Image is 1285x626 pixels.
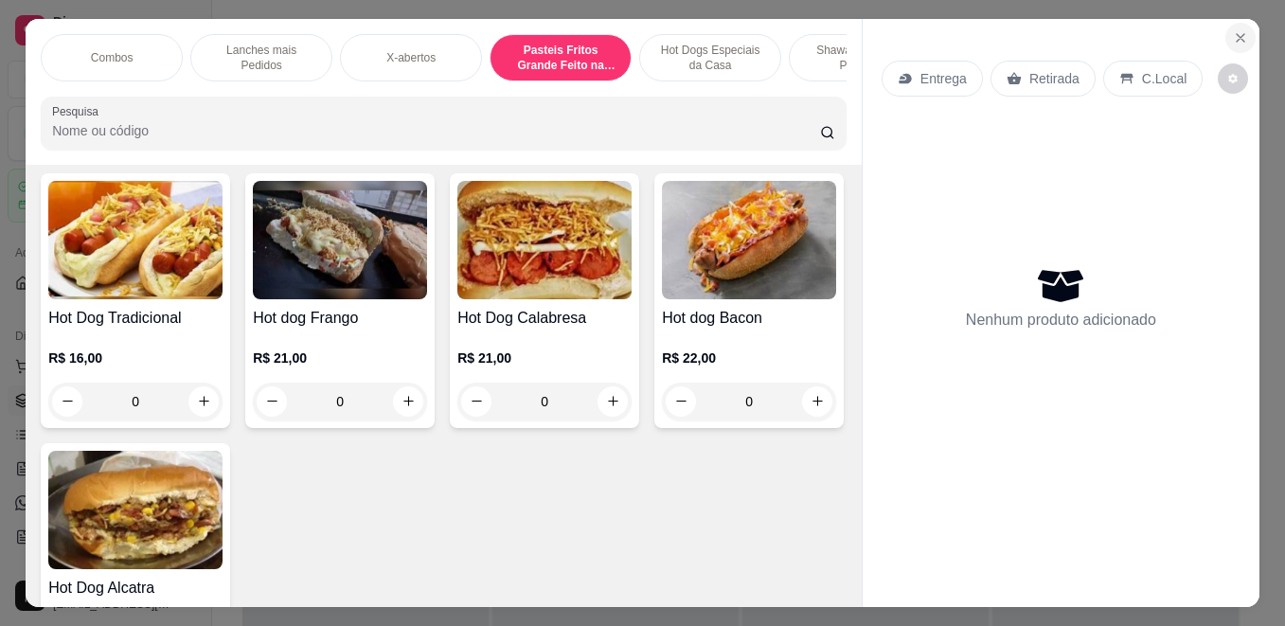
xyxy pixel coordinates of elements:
[48,577,223,599] h4: Hot Dog Alcatra
[48,451,223,569] img: product-image
[506,43,616,73] p: Pasteis Fritos Grande Feito na Hora
[91,50,134,65] p: Combos
[655,43,765,73] p: Hot Dogs Especiais da Casa
[52,121,820,140] input: Pesquisa
[386,50,436,65] p: X-abertos
[1225,23,1256,53] button: Close
[206,43,316,73] p: Lanches mais Pedidos
[48,349,223,367] p: R$ 16,00
[457,307,632,330] h4: Hot Dog Calabresa
[253,349,427,367] p: R$ 21,00
[805,43,915,73] p: Shawarmas mais Pedidos
[1218,63,1248,94] button: decrease-product-quantity
[662,349,836,367] p: R$ 22,00
[48,181,223,299] img: product-image
[1142,69,1187,88] p: C.Local
[48,307,223,330] h4: Hot Dog Tradicional
[966,309,1156,331] p: Nenhum produto adicionado
[662,307,836,330] h4: Hot dog Bacon
[52,103,105,119] label: Pesquisa
[457,349,632,367] p: R$ 21,00
[1029,69,1080,88] p: Retirada
[457,181,632,299] img: product-image
[253,181,427,299] img: product-image
[920,69,967,88] p: Entrega
[662,181,836,299] img: product-image
[253,307,427,330] h4: Hot dog Frango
